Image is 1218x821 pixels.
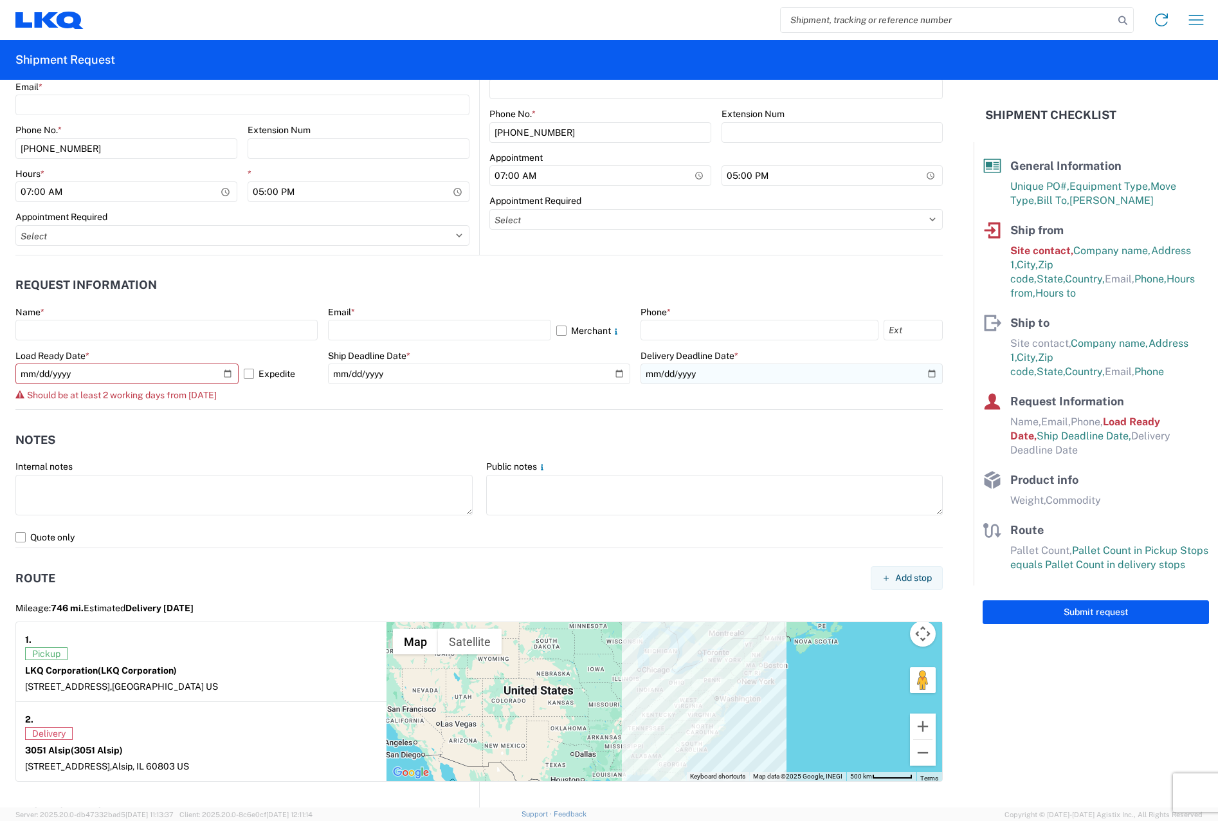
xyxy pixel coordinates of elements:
[15,811,174,818] span: Server: 2025.20.0-db47332bad5
[1010,159,1122,172] span: General Information
[15,168,44,180] label: Hours
[1017,259,1038,271] span: City,
[266,811,313,818] span: [DATE] 12:11:14
[1037,273,1065,285] span: State,
[15,124,62,136] label: Phone No.
[1010,544,1208,571] span: Pallet Count in Pickup Stops equals Pallet Count in delivery stops
[1010,316,1050,329] span: Ship to
[1065,365,1105,378] span: Country,
[1004,809,1203,820] span: Copyright © [DATE]-[DATE] Agistix Inc., All Rights Reserved
[1041,416,1071,428] span: Email,
[71,745,123,755] span: (3051 Alsip)
[489,108,536,120] label: Phone No.
[1010,416,1041,428] span: Name,
[556,320,631,340] label: Merchant
[850,773,872,780] span: 500 km
[112,761,189,771] span: Alsip, IL 60803 US
[554,810,586,818] a: Feedback
[920,775,938,782] a: Terms
[25,681,112,692] span: [STREET_ADDRESS],
[15,279,157,291] h2: Request Information
[390,764,432,781] a: Open this area in Google Maps (opens a new window)
[489,152,543,163] label: Appointment
[985,107,1116,123] h2: Shipment Checklist
[15,461,73,472] label: Internal notes
[846,772,916,781] button: Map Scale: 500 km per 59 pixels
[27,390,217,400] span: Should be at least 2 working days from [DATE]
[125,811,174,818] span: [DATE] 11:13:37
[1069,194,1154,207] span: [PERSON_NAME]
[15,434,55,447] h2: Notes
[390,764,432,781] img: Google
[1010,494,1046,506] span: Weight,
[1073,244,1151,257] span: Company name,
[1071,337,1149,349] span: Company name,
[895,572,932,584] span: Add stop
[1035,287,1076,299] span: Hours to
[248,124,311,136] label: Extension Num
[328,350,410,362] label: Ship Deadline Date
[522,810,554,818] a: Support
[15,211,107,223] label: Appointment Required
[1037,430,1131,442] span: Ship Deadline Date,
[1037,194,1069,207] span: Bill To,
[1017,351,1038,364] span: City,
[489,195,581,207] label: Appointment Required
[25,631,32,647] strong: 1.
[486,461,547,472] label: Public notes
[871,566,943,590] button: Add stop
[244,364,318,384] label: Expedite
[1010,244,1073,257] span: Site contact,
[51,603,84,613] span: 746 mi.
[98,665,177,676] span: (LKQ Corporation)
[910,740,936,766] button: Zoom out
[179,811,313,818] span: Client: 2025.20.0-8c6e0cf
[690,772,745,781] button: Keyboard shortcuts
[25,665,177,676] strong: LKQ Corporation
[15,806,104,818] h2: Product Info
[112,681,218,692] span: [GEOGRAPHIC_DATA] US
[1037,365,1065,378] span: State,
[1010,473,1078,486] span: Product info
[1071,416,1103,428] span: Phone,
[15,52,115,68] h2: Shipment Request
[438,629,502,654] button: Show satellite imagery
[25,745,123,755] strong: 3051 Alsip
[1046,494,1101,506] span: Commodity
[753,773,842,780] span: Map data ©2025 Google, INEGI
[641,306,671,318] label: Phone
[15,306,44,318] label: Name
[328,306,355,318] label: Email
[125,603,194,613] span: Delivery [DATE]
[1065,273,1105,285] span: Country,
[1069,180,1150,192] span: Equipment Type,
[15,350,89,362] label: Load Ready Date
[884,320,943,340] input: Ext
[910,667,936,693] button: Drag Pegman onto the map to open Street View
[910,714,936,739] button: Zoom in
[84,603,194,613] span: Estimated
[393,629,438,654] button: Show street map
[1010,544,1072,557] span: Pallet Count,
[15,81,42,93] label: Email
[15,527,943,548] label: Quote only
[1105,365,1134,378] span: Email,
[722,108,785,120] label: Extension Num
[781,8,1114,32] input: Shipment, tracking or reference number
[983,600,1209,624] button: Submit request
[910,621,936,647] button: Map camera controls
[641,350,738,362] label: Delivery Deadline Date
[1010,394,1124,408] span: Request Information
[1134,273,1167,285] span: Phone,
[15,572,55,585] h2: Route
[1010,223,1064,237] span: Ship from
[25,647,68,660] span: Pickup
[1010,180,1069,192] span: Unique PO#,
[25,727,73,740] span: Delivery
[1010,337,1071,349] span: Site contact,
[15,603,84,613] span: Mileage:
[25,711,33,727] strong: 2.
[25,761,112,771] span: [STREET_ADDRESS],
[1010,523,1044,537] span: Route
[1134,365,1164,378] span: Phone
